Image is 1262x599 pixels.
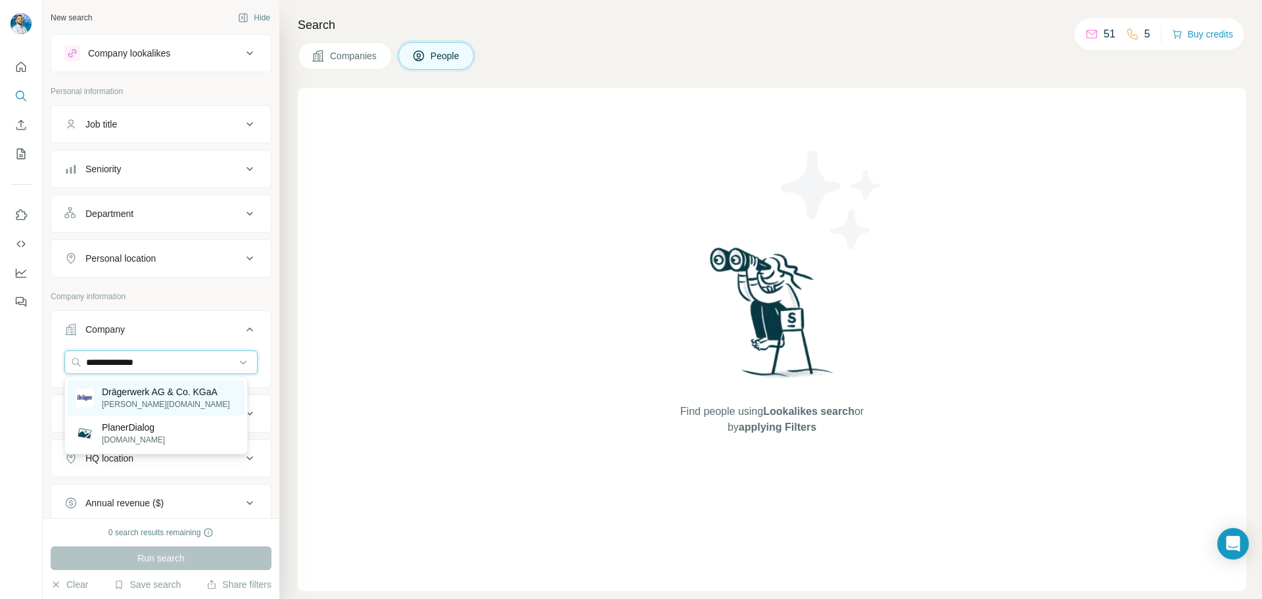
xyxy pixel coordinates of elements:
[102,421,165,434] p: PlanerDialog
[11,203,32,227] button: Use Surfe on LinkedIn
[85,452,133,465] div: HQ location
[666,404,877,435] span: Find people using or by
[431,49,461,62] span: People
[11,261,32,285] button: Dashboard
[85,252,156,265] div: Personal location
[85,496,164,510] div: Annual revenue ($)
[330,49,378,62] span: Companies
[51,487,271,519] button: Annual revenue ($)
[11,232,32,256] button: Use Surfe API
[114,578,181,591] button: Save search
[51,443,271,474] button: HQ location
[1172,25,1233,43] button: Buy credits
[51,37,271,69] button: Company lookalikes
[11,142,32,166] button: My lists
[85,118,117,131] div: Job title
[102,398,230,410] p: [PERSON_NAME][DOMAIN_NAME]
[1104,26,1115,42] p: 51
[85,323,125,336] div: Company
[51,314,271,350] button: Company
[51,153,271,185] button: Seniority
[108,527,214,539] div: 0 search results remaining
[51,578,88,591] button: Clear
[51,12,92,24] div: New search
[229,8,279,28] button: Hide
[11,84,32,108] button: Search
[51,291,271,302] p: Company information
[298,16,1246,34] h4: Search
[51,243,271,274] button: Personal location
[51,398,271,429] button: Industry
[206,578,271,591] button: Share filters
[85,207,133,220] div: Department
[11,290,32,314] button: Feedback
[1144,26,1150,42] p: 5
[85,162,121,176] div: Seniority
[76,389,94,407] img: Drägerwerk AG & Co. KGaA
[1217,528,1249,560] div: Open Intercom Messenger
[11,55,32,79] button: Quick start
[51,108,271,140] button: Job title
[51,198,271,229] button: Department
[739,421,816,433] span: applying Filters
[88,47,170,60] div: Company lookalikes
[51,85,271,97] p: Personal information
[11,13,32,34] img: Avatar
[11,113,32,137] button: Enrich CSV
[76,424,94,443] img: PlanerDialog
[102,434,165,446] p: [DOMAIN_NAME]
[102,385,230,398] p: Drägerwerk AG & Co. KGaA
[704,244,841,391] img: Surfe Illustration - Woman searching with binoculars
[772,141,891,259] img: Surfe Illustration - Stars
[763,406,854,417] span: Lookalikes search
